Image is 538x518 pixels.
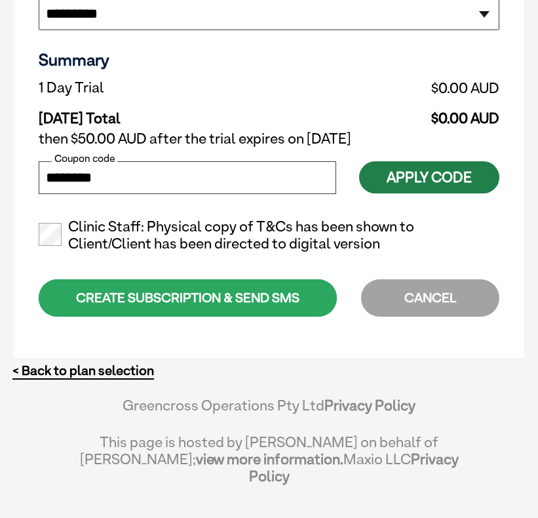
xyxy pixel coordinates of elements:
[39,76,289,100] td: 1 Day Trial
[249,450,459,485] a: Privacy Policy
[39,100,289,127] td: [DATE] Total
[39,127,499,151] td: then $50.00 AUD after the trial expires on [DATE]
[79,397,459,427] div: Greencross Operations Pty Ltd
[289,76,499,100] td: $0.00 AUD
[289,100,499,127] td: $0.00 AUD
[39,223,62,246] input: Clinic Staff: Physical copy of T&Cs has been shown to Client/Client has been directed to digital ...
[361,279,499,317] div: CANCEL
[196,450,343,468] a: view more information.
[39,50,499,70] h3: Summary
[359,161,499,193] button: Apply Code
[39,279,337,317] div: CREATE SUBSCRIPTION & SEND SMS
[52,153,117,165] label: Coupon code
[12,363,154,379] a: < Back to plan selection
[79,427,459,485] div: This page is hosted by [PERSON_NAME] on behalf of [PERSON_NAME]; Maxio LLC
[324,397,415,414] a: Privacy Policy
[39,218,499,252] label: Clinic Staff: Physical copy of T&Cs has been shown to Client/Client has been directed to digital ...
